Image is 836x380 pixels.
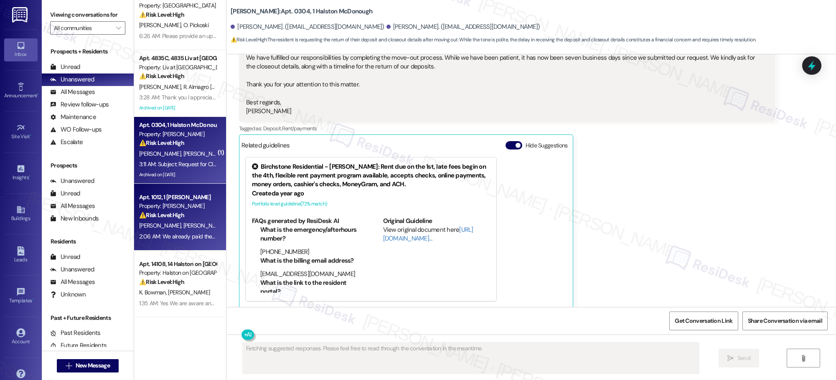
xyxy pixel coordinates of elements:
[183,222,225,229] span: [PERSON_NAME]
[139,269,216,277] div: Property: Halston on [GEOGRAPHIC_DATA]
[383,225,473,243] a: [URL][DOMAIN_NAME]…
[139,211,184,219] strong: ⚠️ Risk Level: High
[183,150,225,157] span: [PERSON_NAME]
[139,139,184,147] strong: ⚠️ Risk Level: High
[139,233,711,240] div: 2:06 AM: We already paid the balance for September on [DATE]. It may not have looked like it due ...
[139,54,216,63] div: Apt. 4835C, 4835 Liv at [GEOGRAPHIC_DATA]
[50,253,80,261] div: Unread
[4,244,38,266] a: Leads
[139,1,216,10] div: Property: [GEOGRAPHIC_DATA]
[32,296,33,302] span: •
[139,121,216,129] div: Apt. 0304, 1 Halston McDonough
[138,103,217,113] div: Archived on [DATE]
[139,83,183,91] span: [PERSON_NAME]
[139,278,184,286] strong: ⚠️ Risk Level: High
[12,7,29,23] img: ResiDesk Logo
[116,25,121,31] i: 
[239,122,775,134] div: Tagged as:
[139,193,216,202] div: Apt. 1012, 1 [PERSON_NAME]
[139,63,216,72] div: Property: Liv at [GEOGRAPHIC_DATA]
[252,162,490,189] div: Birchstone Residential - [PERSON_NAME]: Rent due on the 1st, late fees begin on the 4th, flexible...
[727,355,734,362] i: 
[50,189,80,198] div: Unread
[42,314,134,322] div: Past + Future Residents
[4,203,38,225] a: Buildings
[168,289,210,296] span: [PERSON_NAME]
[139,72,184,80] strong: ⚠️ Risk Level: High
[139,222,183,229] span: [PERSON_NAME]
[669,312,738,330] button: Get Conversation Link
[57,359,119,372] button: New Message
[386,23,540,31] div: [PERSON_NAME]. ([EMAIL_ADDRESS][DOMAIN_NAME])
[50,8,125,21] label: Viewing conversations for
[139,11,184,18] strong: ⚠️ Risk Level: High
[139,150,183,157] span: [PERSON_NAME]
[50,113,96,122] div: Maintenance
[231,7,372,16] b: [PERSON_NAME]: Apt. 0304, 1 Halston McDonough
[183,83,252,91] span: R. Almagro [PERSON_NAME]
[29,173,30,179] span: •
[50,63,80,71] div: Unread
[526,141,568,150] label: Hide Suggestions
[737,354,750,362] span: Send
[282,125,317,132] span: Rent/payments
[139,289,168,296] span: K. Bowman
[260,248,359,256] li: [PHONE_NUMBER]
[50,290,86,299] div: Unknown
[243,342,699,374] textarea: Fetching suggested responses. Please feel free to read through the conversation in the meantime.
[50,202,95,210] div: All Messages
[4,285,38,307] a: Templates •
[139,260,216,269] div: Apt. 14108, 14 Halston on [GEOGRAPHIC_DATA]
[54,21,112,35] input: All communities
[252,200,490,208] div: Portfolio level guideline ( 72 % match)
[50,100,109,109] div: Review follow-ups
[42,161,134,170] div: Prospects
[252,217,339,225] b: FAQs generated by ResiDesk AI
[50,177,94,185] div: Unanswered
[252,189,490,198] div: Created a year ago
[50,88,95,96] div: All Messages
[50,214,99,223] div: New Inbounds
[139,202,216,210] div: Property: [PERSON_NAME]
[139,21,183,29] span: [PERSON_NAME]
[50,265,94,274] div: Unanswered
[42,47,134,56] div: Prospects + Residents
[139,130,216,139] div: Property: [PERSON_NAME]
[719,349,759,367] button: Send
[260,279,359,296] li: What is the link to the resident portal?
[4,121,38,143] a: Site Visit •
[260,225,359,243] li: What is the emergency/afterhours number?
[260,256,359,265] li: What is the billing email address?
[50,125,102,134] div: WO Follow-ups
[231,35,756,44] span: : The resident is requesting the return of their deposit and closeout details after moving out. W...
[139,32,282,40] div: 6:26 AM: Please provide an update by EOD [DATE] ([DATE])
[383,217,432,225] b: Original Guideline
[4,38,38,61] a: Inbox
[66,362,72,369] i: 
[800,355,806,362] i: 
[383,225,490,243] div: View original document here
[30,132,31,138] span: •
[37,91,38,97] span: •
[231,36,267,43] strong: ⚠️ Risk Level: High
[748,317,822,325] span: Share Conversation via email
[260,270,359,279] li: [EMAIL_ADDRESS][DOMAIN_NAME]
[76,361,110,370] span: New Message
[183,21,208,29] span: O. Pickoski
[675,317,732,325] span: Get Conversation Link
[139,94,221,101] div: 3:28 AM: Thank you I appreciate it
[263,125,282,132] span: Deposit ,
[4,162,38,184] a: Insights •
[50,329,101,337] div: Past Residents
[742,312,828,330] button: Share Conversation via email
[50,341,107,350] div: Future Residents
[138,170,217,180] div: Archived on [DATE]
[241,141,290,153] div: Related guidelines
[4,326,38,348] a: Account
[42,237,134,246] div: Residents
[50,75,94,84] div: Unanswered
[50,278,95,286] div: All Messages
[139,299,270,307] div: 1:35 AM: Yes We are aware and will take care of [DATE]
[231,23,384,31] div: [PERSON_NAME]. ([EMAIL_ADDRESS][DOMAIN_NAME])
[50,138,83,147] div: Escalate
